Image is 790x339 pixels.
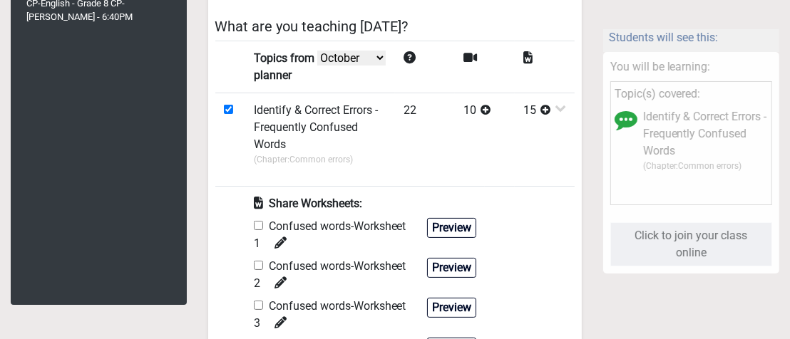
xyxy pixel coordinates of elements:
td: 15 [515,93,575,186]
div: Confused words-Worksheet 3 [254,298,417,332]
label: Identify & Correct Errors - Frequently Confused Words [254,102,386,153]
button: Preview [427,298,476,318]
label: Share Worksheets: [254,195,362,212]
button: Preview [427,218,476,238]
p: (Chapter: Common errors ) [643,160,769,172]
td: Topics from planner [245,41,395,93]
h5: What are you teaching [DATE]? [215,18,575,35]
button: Preview [427,258,476,278]
td: 22 [395,93,455,186]
label: Students will see this: [609,28,718,46]
label: Topic(s) covered: [615,85,701,103]
td: 10 [455,93,515,186]
button: Click to join your class online [610,222,773,266]
div: Confused words-Worksheet 1 [254,218,417,252]
label: Identify & Correct Errors - Frequently Confused Words [643,108,769,160]
label: You will be learning: [610,58,711,75]
div: Confused words-Worksheet 2 [254,258,417,292]
p: (Chapter: Common errors ) [254,153,386,166]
